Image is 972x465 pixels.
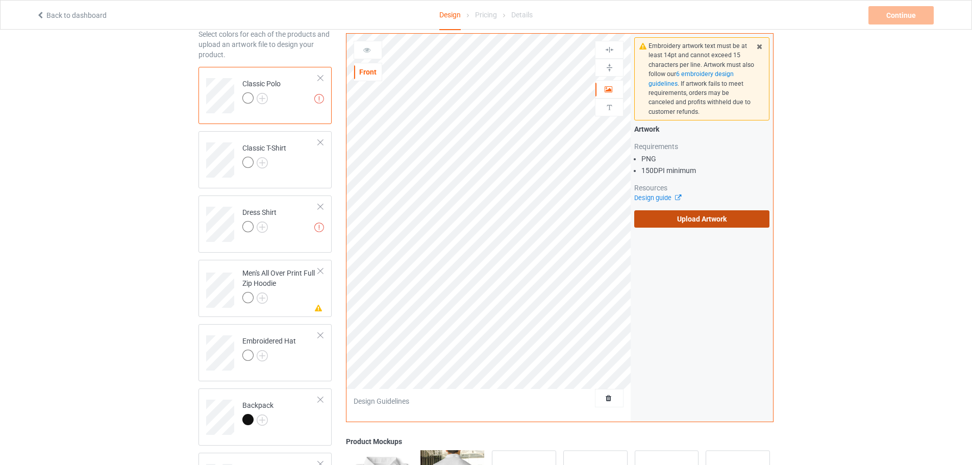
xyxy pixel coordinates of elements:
div: Design [439,1,461,30]
li: 150 DPI minimum [641,165,769,176]
div: Men's All Over Print Full Zip Hoodie [242,268,318,303]
img: svg+xml;base64,PD94bWwgdmVyc2lvbj0iMS4wIiBlbmNvZGluZz0iVVRGLTgiPz4KPHN2ZyB3aWR0aD0iMjJweCIgaGVpZ2... [257,222,268,233]
img: svg%3E%0A [605,63,614,72]
img: exclamation icon [314,94,324,104]
div: Classic Polo [198,67,332,124]
li: PNG [641,154,769,164]
img: svg%3E%0A [605,45,614,55]
img: exclamation icon [314,223,324,232]
div: Dress Shirt [198,195,332,253]
div: Classic Polo [242,79,281,103]
div: Classic T-Shirt [198,131,332,188]
div: Requirements [634,141,769,152]
img: svg+xml;base64,PD94bWwgdmVyc2lvbj0iMS4wIiBlbmNvZGluZz0iVVRGLTgiPz4KPHN2ZyB3aWR0aD0iMjJweCIgaGVpZ2... [257,350,268,361]
img: svg+xml;base64,PD94bWwgdmVyc2lvbj0iMS4wIiBlbmNvZGluZz0iVVRGLTgiPz4KPHN2ZyB3aWR0aD0iMjJweCIgaGVpZ2... [257,93,268,104]
img: svg+xml;base64,PD94bWwgdmVyc2lvbj0iMS4wIiBlbmNvZGluZz0iVVRGLTgiPz4KPHN2ZyB3aWR0aD0iMjJweCIgaGVpZ2... [257,292,268,304]
div: Dress Shirt [242,207,277,232]
div: Embroidery artwork text must be at least 14pt and cannot exceed 15 characters per line. Artwork m... [649,41,755,116]
a: Back to dashboard [36,11,107,19]
div: Men's All Over Print Full Zip Hoodie [198,260,332,317]
div: Classic T-Shirt [242,143,286,167]
div: Backpack [198,388,332,446]
div: Pricing [475,1,497,29]
a: Design guide [634,194,681,202]
div: Design Guidelines [354,397,409,407]
div: Details [511,1,533,29]
div: Embroidered Hat [198,324,332,381]
img: svg+xml;base64,PD94bWwgdmVyc2lvbj0iMS4wIiBlbmNvZGluZz0iVVRGLTgiPz4KPHN2ZyB3aWR0aD0iMjJweCIgaGVpZ2... [257,157,268,168]
div: Select colors for each of the products and upload an artwork file to design your product. [198,29,332,60]
img: svg+xml;base64,PD94bWwgdmVyc2lvbj0iMS4wIiBlbmNvZGluZz0iVVRGLTgiPz4KPHN2ZyB3aWR0aD0iMjJweCIgaGVpZ2... [257,414,268,426]
div: Resources [634,183,769,193]
label: Upload Artwork [634,210,769,228]
div: Embroidered Hat [242,336,296,360]
span: 6 embroidery design guidelines [649,70,734,87]
div: Backpack [242,400,273,425]
div: Artwork [634,124,769,134]
div: Front [354,67,382,77]
img: svg%3E%0A [605,103,614,112]
div: Product Mockups [346,437,774,447]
